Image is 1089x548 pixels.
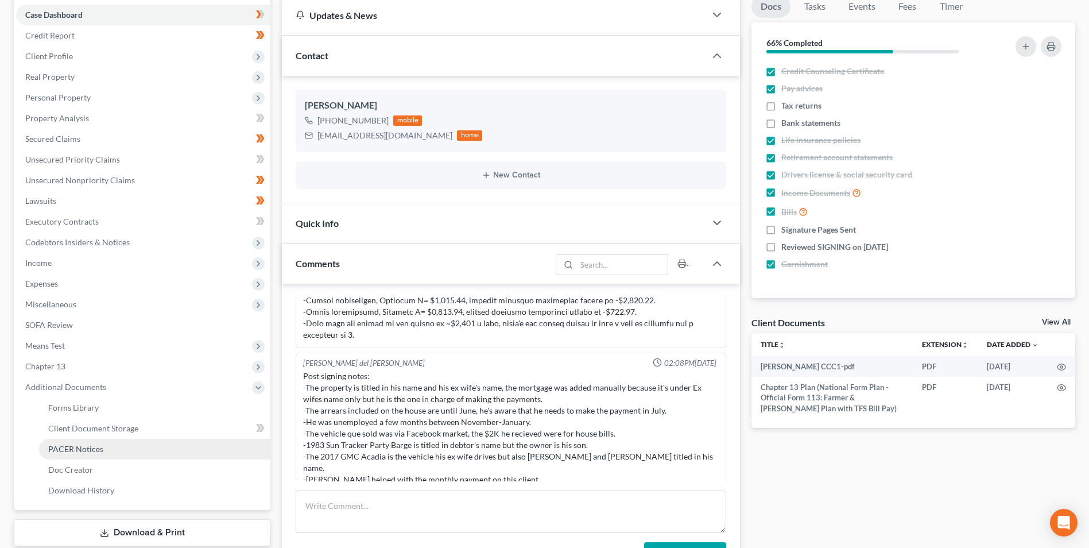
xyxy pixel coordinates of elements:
[913,356,978,377] td: PDF
[781,134,861,146] span: Life insurance policies
[16,108,270,129] a: Property Analysis
[25,237,130,247] span: Codebtors Insiders & Notices
[39,398,270,418] a: Forms Library
[317,115,389,126] div: [PHONE_NUMBER]
[317,130,452,141] div: [EMAIL_ADDRESS][DOMAIN_NAME]
[39,439,270,460] a: PACER Notices
[25,72,75,82] span: Real Property
[978,377,1048,419] td: [DATE]
[781,187,850,199] span: Income Documents
[25,320,73,330] span: SOFA Review
[25,92,91,102] span: Personal Property
[16,191,270,211] a: Lawsuits
[25,155,120,164] span: Unsecured Priority Claims
[296,9,692,21] div: Updates & News
[1032,342,1038,349] i: expand_more
[296,50,328,61] span: Contact
[457,130,482,141] div: home
[766,38,823,48] strong: 66% Completed
[25,341,65,350] span: Means Test
[25,175,135,185] span: Unsecured Nonpriority Claims
[781,169,912,180] span: Drivers license & social security card
[664,358,716,369] span: 02:08PM[DATE]
[781,117,840,129] span: Bank statements
[781,100,821,111] span: Tax returns
[14,519,270,546] a: Download & Print
[25,51,73,61] span: Client Profile
[48,423,138,433] span: Client Document Storage
[25,10,83,20] span: Case Dashboard
[987,340,1038,349] a: Date Added expand_more
[781,83,823,94] span: Pay advices
[978,356,1048,377] td: [DATE]
[16,149,270,170] a: Unsecured Priority Claims
[25,30,75,40] span: Credit Report
[305,99,717,113] div: [PERSON_NAME]
[25,361,65,371] span: Chapter 13
[751,356,913,377] td: [PERSON_NAME] CCC1-pdf
[296,258,340,269] span: Comments
[16,25,270,46] a: Credit Report
[16,5,270,25] a: Case Dashboard
[16,315,270,335] a: SOFA Review
[393,115,422,126] div: mobile
[576,255,668,275] input: Search...
[1050,509,1078,537] div: Open Intercom Messenger
[25,217,99,226] span: Executory Contracts
[922,340,968,349] a: Extensionunfold_more
[962,342,968,349] i: unfold_more
[16,129,270,149] a: Secured Claims
[25,258,52,268] span: Income
[25,299,76,309] span: Miscellaneous
[48,485,114,495] span: Download History
[48,465,93,474] span: Doc Creator
[751,377,913,419] td: Chapter 13 Plan (National Form Plan - Official Form 113: Farmer & [PERSON_NAME] Plan with TFS Bil...
[296,218,339,229] span: Quick Info
[781,152,893,163] span: Retirement account statements
[48,444,103,454] span: PACER Notices
[781,241,888,253] span: Reviewed SIGNING on [DATE]
[781,224,856,236] span: Signature Pages Sent
[16,170,270,191] a: Unsecured Nonpriority Claims
[39,480,270,501] a: Download History
[913,377,978,419] td: PDF
[39,418,270,439] a: Client Document Storage
[761,340,785,349] a: Titleunfold_more
[16,211,270,232] a: Executory Contracts
[303,371,719,485] div: Post signing notes: -The property is titled in his name and his ex wife's name, the mortgage was ...
[781,258,828,270] span: Garnishment
[781,65,884,77] span: Credit Counseling Certificate
[48,403,99,412] span: Forms Library
[25,382,106,392] span: Additional Documents
[751,317,825,329] div: Client Documents
[25,134,80,144] span: Secured Claims
[1042,318,1071,326] a: View All
[25,113,89,123] span: Property Analysis
[778,342,785,349] i: unfold_more
[305,171,717,180] button: New Contact
[781,206,797,218] span: Bills
[39,460,270,480] a: Doc Creator
[25,196,56,206] span: Lawsuits
[303,358,425,369] div: [PERSON_NAME] del [PERSON_NAME]
[25,279,58,288] span: Expenses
